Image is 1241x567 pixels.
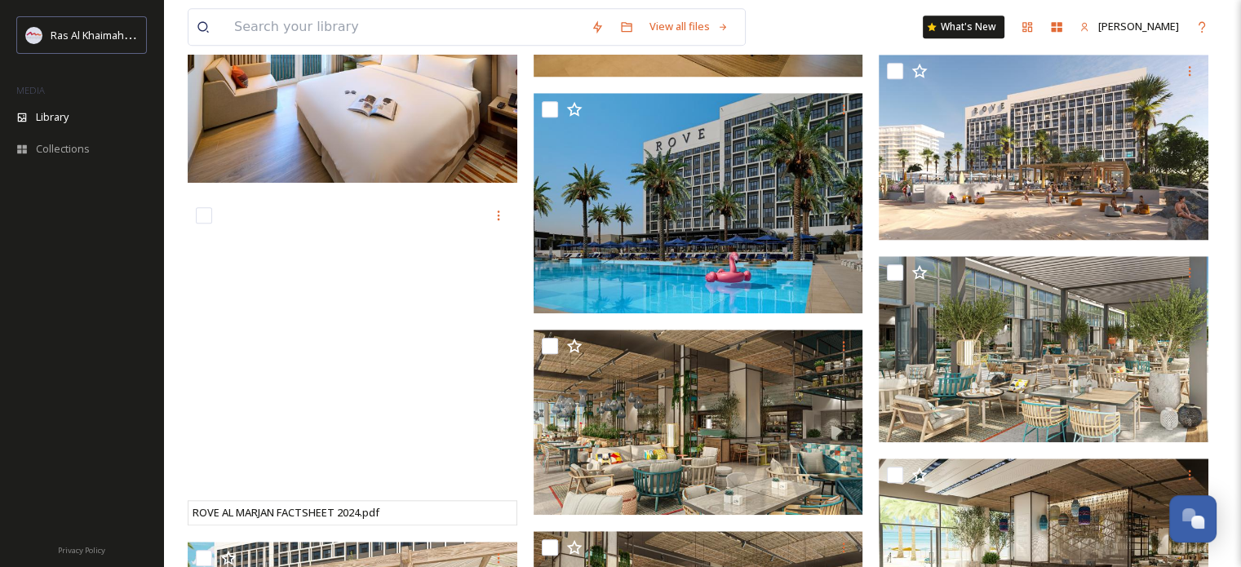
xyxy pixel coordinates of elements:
img: ROVE AL MARJAN ISLAND .jpg [879,256,1208,441]
span: [PERSON_NAME] [1098,19,1179,33]
span: Library [36,109,69,125]
span: Privacy Policy [58,545,105,556]
img: ROVE AL MARJAN ISLAND .jpg [534,330,863,515]
input: Search your library [226,9,583,45]
img: Logo_RAKTDA_RGB-01.png [26,27,42,43]
span: ROVE AL MARJAN FACTSHEET 2024.pdf [193,505,379,520]
a: View all files [641,11,737,42]
a: Privacy Policy [58,539,105,559]
img: Rove Al Marjan Island (1).jpg [534,93,863,313]
a: [PERSON_NAME] [1071,11,1187,42]
img: ROVE AL MARJAN ISLAND .jpg [879,55,1208,240]
span: MEDIA [16,84,45,96]
button: Open Chat [1169,495,1217,543]
span: Ras Al Khaimah Tourism Development Authority [51,27,281,42]
a: What's New [923,16,1004,38]
span: Collections [36,141,90,157]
